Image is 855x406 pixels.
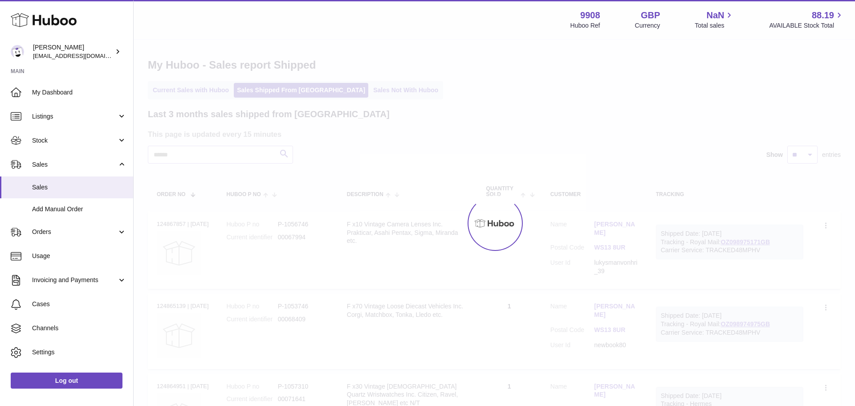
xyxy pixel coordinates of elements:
[32,228,117,236] span: Orders
[32,276,117,284] span: Invoicing and Payments
[706,9,724,21] span: NaN
[32,348,126,357] span: Settings
[33,52,131,59] span: [EMAIL_ADDRESS][DOMAIN_NAME]
[33,43,113,60] div: [PERSON_NAME]
[695,9,734,30] a: NaN Total sales
[32,205,126,213] span: Add Manual Order
[11,45,24,58] img: internalAdmin-9908@internal.huboo.com
[32,183,126,192] span: Sales
[32,300,126,308] span: Cases
[32,324,126,332] span: Channels
[570,21,600,30] div: Huboo Ref
[641,9,660,21] strong: GBP
[32,88,126,97] span: My Dashboard
[32,136,117,145] span: Stock
[635,21,660,30] div: Currency
[32,112,117,121] span: Listings
[769,21,844,30] span: AVAILABLE Stock Total
[769,9,844,30] a: 88.19 AVAILABLE Stock Total
[695,21,734,30] span: Total sales
[812,9,834,21] span: 88.19
[32,252,126,260] span: Usage
[11,373,122,389] a: Log out
[580,9,600,21] strong: 9908
[32,160,117,169] span: Sales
